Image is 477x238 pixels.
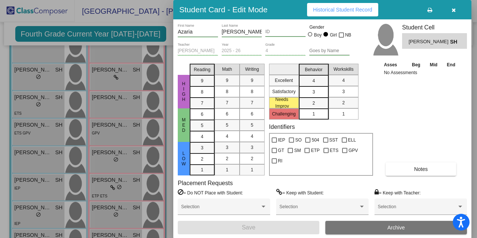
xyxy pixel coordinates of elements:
[251,144,253,151] span: 3
[201,145,203,151] span: 3
[382,61,407,69] th: Asses
[251,122,253,128] span: 5
[329,136,338,145] span: SST
[222,66,232,73] span: Math
[309,24,350,31] mat-label: Gender
[245,66,259,73] span: Writing
[312,77,315,84] span: 4
[201,89,203,95] span: 8
[307,3,378,16] button: Historical Student Record
[278,156,282,165] span: RI
[226,88,228,95] span: 8
[251,99,253,106] span: 7
[251,111,253,117] span: 6
[312,100,315,107] span: 2
[312,89,315,95] span: 3
[342,99,345,106] span: 2
[382,69,460,76] td: No Assessments
[342,88,345,95] span: 3
[402,24,467,31] h3: Student Cell
[201,100,203,107] span: 7
[276,189,324,196] label: = Keep with Student:
[294,146,301,155] span: SM
[180,81,187,102] span: HIgh
[194,66,211,73] span: Reading
[242,224,255,231] span: Save
[178,48,218,54] input: teacher
[201,133,203,140] span: 4
[180,117,187,133] span: Med
[201,156,203,162] span: 2
[178,180,233,187] label: Placement Requests
[226,144,228,151] span: 3
[414,166,428,172] span: Notes
[201,111,203,118] span: 6
[342,111,345,117] span: 1
[178,189,243,196] label: = Do NOT Place with Student:
[278,146,284,155] span: GT
[311,146,319,155] span: ETP
[201,166,203,173] span: 1
[425,61,442,69] th: Mid
[226,133,228,140] span: 4
[226,99,228,106] span: 7
[314,32,322,38] div: Boy
[312,111,315,117] span: 1
[450,38,461,46] span: SH
[334,66,354,73] span: Workskills
[325,221,467,234] button: Archive
[345,31,351,39] span: NB
[226,166,228,173] span: 1
[251,133,253,140] span: 4
[330,146,338,155] span: ETS
[226,111,228,117] span: 6
[226,77,228,84] span: 9
[269,123,295,130] label: Identifiers
[226,122,228,128] span: 5
[305,66,322,73] span: Behavior
[312,136,319,145] span: 504
[407,61,425,69] th: Beg
[295,136,301,145] span: SO
[226,155,228,162] span: 2
[386,162,456,176] button: Notes
[265,48,306,54] input: grade
[201,122,203,129] span: 5
[251,166,253,173] span: 1
[313,7,372,13] span: Historical Student Record
[342,77,345,84] span: 4
[222,48,262,54] input: year
[178,221,319,234] button: Save
[251,155,253,162] span: 2
[388,225,405,231] span: Archive
[442,61,460,69] th: End
[348,146,358,155] span: GPV
[180,151,187,166] span: Low
[251,77,253,84] span: 9
[251,88,253,95] span: 8
[278,136,285,145] span: IEP
[329,32,337,38] div: Girl
[408,38,450,46] span: [PERSON_NAME]
[375,189,421,196] label: = Keep with Teacher:
[201,77,203,84] span: 9
[309,48,350,54] input: goes by name
[179,5,268,14] h3: Student Card - Edit Mode
[348,136,356,145] span: ELL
